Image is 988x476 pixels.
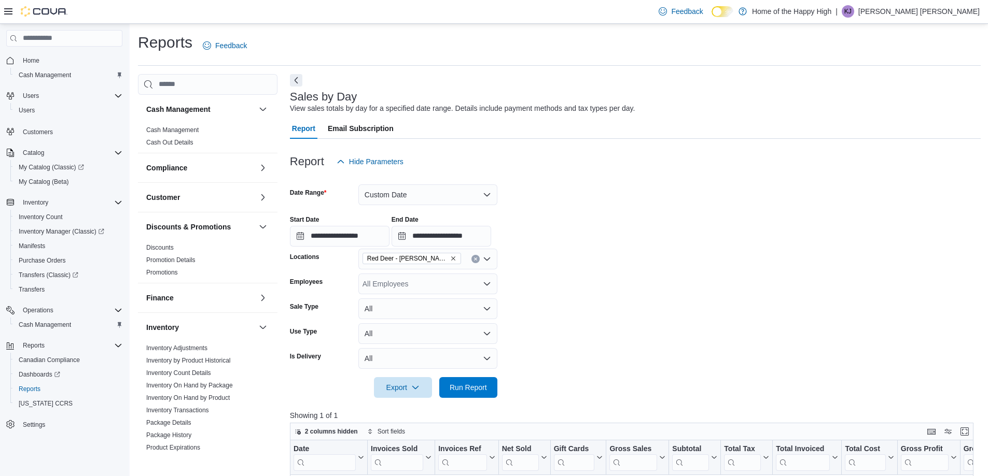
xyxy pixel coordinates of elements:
a: Inventory On Hand by Product [146,394,230,401]
div: Kennedy Jones [842,5,854,18]
span: Users [19,90,122,102]
a: Transfers [15,283,49,296]
button: Customer [146,192,255,203]
button: Users [19,90,43,102]
button: Cash Management [10,68,127,82]
button: Manifests [10,239,127,253]
span: Promotion Details [146,256,196,264]
button: Home [2,53,127,68]
div: Total Tax [724,444,761,471]
span: KJ [844,5,852,18]
button: Date [294,444,364,471]
button: Gross Profit [901,444,957,471]
span: My Catalog (Beta) [15,176,122,188]
button: All [358,298,497,319]
button: Hide Parameters [332,151,408,172]
span: Users [15,104,122,117]
h3: Inventory [146,322,179,333]
span: Customers [23,128,53,136]
span: Operations [19,304,122,316]
a: Cash Management [146,126,199,134]
button: Compliance [257,162,269,174]
span: 2 columns hidden [305,427,358,436]
button: Export [374,377,432,398]
span: Dashboards [15,368,122,381]
span: Inventory Manager (Classic) [19,227,104,236]
a: Product Expirations [146,444,200,451]
a: Purchase Orders [15,254,70,267]
a: Inventory Count Details [146,369,211,377]
div: Total Tax [724,444,761,454]
button: Catalog [19,147,48,159]
button: Net Sold [502,444,547,471]
button: Total Invoiced [776,444,838,471]
a: Manifests [15,240,49,252]
div: Subtotal [672,444,709,454]
span: Promotions [146,268,178,277]
button: Catalog [2,146,127,160]
div: Gross Sales [609,444,657,471]
span: Export [380,377,426,398]
button: Canadian Compliance [10,353,127,367]
span: Package Details [146,419,191,427]
span: Feedback [671,6,703,17]
a: Home [19,54,44,67]
label: Start Date [290,215,319,224]
a: Inventory by Product Historical [146,357,231,364]
span: Transfers (Classic) [19,271,78,279]
span: Inventory [19,196,122,209]
a: Users [15,104,39,117]
p: [PERSON_NAME] [PERSON_NAME] [858,5,980,18]
h3: Cash Management [146,104,211,114]
button: All [358,348,497,369]
button: Reports [19,339,49,352]
span: Canadian Compliance [19,356,80,364]
span: Dark Mode [712,17,712,18]
button: Remove Red Deer - Bower Place - Fire & Flower from selection in this group [450,255,456,262]
button: Compliance [146,163,255,173]
span: Inventory On Hand by Package [146,381,233,390]
button: 2 columns hidden [290,425,362,438]
span: Purchase Orders [19,256,66,265]
button: Total Cost [845,444,894,471]
input: Press the down key to open a popover containing a calendar. [392,226,491,247]
span: Users [23,92,39,100]
button: Next [290,74,302,86]
div: Gross Sales [609,444,657,454]
a: Feedback [655,1,707,22]
a: My Catalog (Beta) [15,176,73,188]
span: Reports [19,385,40,393]
button: Discounts & Promotions [146,222,255,232]
button: Keyboard shortcuts [925,425,938,438]
div: Subtotal [672,444,709,471]
a: Dashboards [10,367,127,382]
label: End Date [392,215,419,224]
button: Inventory [257,321,269,334]
button: My Catalog (Beta) [10,175,127,189]
button: Users [10,103,127,118]
span: Users [19,106,35,114]
span: Reports [15,383,122,395]
span: Canadian Compliance [15,354,122,366]
span: Transfers [19,285,45,294]
div: Gift Cards [553,444,594,454]
div: Date [294,444,356,454]
img: Cova [21,6,67,17]
a: Reports [15,383,45,395]
span: Manifests [19,242,45,250]
h3: Discounts & Promotions [146,222,231,232]
span: My Catalog (Classic) [15,161,122,174]
button: Inventory Count [10,210,127,224]
button: Operations [19,304,58,316]
button: Open list of options [483,255,491,263]
div: Invoices Ref [438,444,486,471]
a: Feedback [199,35,251,56]
span: Manifests [15,240,122,252]
p: Home of the Happy High [752,5,831,18]
span: Red Deer - [PERSON_NAME] Place - Fire & Flower [367,253,448,264]
div: Gross Profit [901,444,949,454]
a: Cash Out Details [146,139,193,146]
a: My Catalog (Classic) [10,160,127,175]
span: Transfers [15,283,122,296]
